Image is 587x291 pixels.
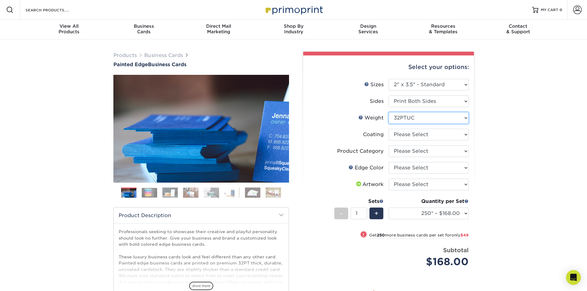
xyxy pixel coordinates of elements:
img: Business Cards 03 [162,187,178,198]
div: Marketing [181,23,256,34]
span: + [374,209,378,218]
a: Direct MailMarketing [181,20,256,39]
span: Business [106,23,181,29]
img: Business Cards 05 [204,187,219,198]
img: Painted Edge 01 [113,41,289,216]
div: Services [331,23,406,34]
strong: 250 [377,233,385,237]
small: Get more business cards per set for [369,233,469,239]
div: Industry [256,23,331,34]
a: Business Cards [144,52,183,58]
div: Coating [363,131,384,138]
img: Business Cards 08 [266,187,281,198]
span: Shop By [256,23,331,29]
div: & Templates [406,23,481,34]
span: Contact [481,23,556,29]
span: show more [189,282,213,290]
span: MY CART [541,7,558,13]
span: 0 [560,8,562,12]
span: View All [32,23,107,29]
span: only [451,233,469,237]
strong: Subtotal [443,247,469,253]
div: Edge Color [349,164,384,172]
div: Sets [334,198,384,205]
img: Primoprint [263,3,324,16]
a: Contact& Support [481,20,556,39]
div: Cards [106,23,181,34]
img: Business Cards 06 [224,187,240,198]
span: Design [331,23,406,29]
img: Business Cards 02 [142,188,157,197]
a: Shop ByIndustry [256,20,331,39]
div: Products [32,23,107,34]
input: SEARCH PRODUCTS..... [25,6,85,14]
span: Painted Edge [113,62,148,67]
span: $49 [460,233,469,237]
span: - [340,209,343,218]
div: Sides [370,98,384,105]
div: Open Intercom Messenger [566,270,581,285]
a: View AllProducts [32,20,107,39]
div: $168.00 [393,254,469,269]
img: Business Cards 04 [183,187,198,198]
a: BusinessCards [106,20,181,39]
div: & Support [481,23,556,34]
a: DesignServices [331,20,406,39]
h2: Product Description [114,208,289,223]
div: Artwork [355,181,384,188]
a: Resources& Templates [406,20,481,39]
a: Products [113,52,137,58]
span: ! [363,232,364,238]
div: Quantity per Set [389,198,469,205]
div: Product Category [337,148,384,155]
a: Painted EdgeBusiness Cards [113,62,289,67]
img: Business Cards 01 [121,185,137,201]
div: Sizes [364,81,384,88]
h1: Business Cards [113,62,289,67]
img: Business Cards 07 [245,187,260,198]
div: Weight [358,114,384,122]
span: Resources [406,23,481,29]
span: Direct Mail [181,23,256,29]
div: Select your options: [308,55,469,79]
